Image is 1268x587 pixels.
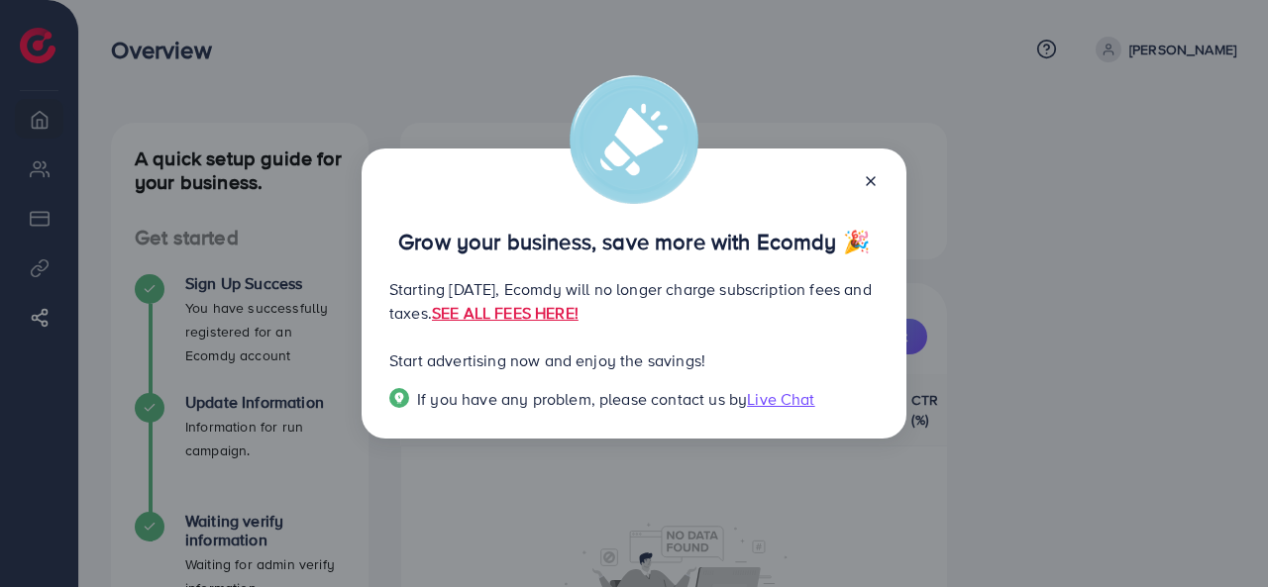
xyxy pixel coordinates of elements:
p: Starting [DATE], Ecomdy will no longer charge subscription fees and taxes. [389,277,879,325]
span: If you have any problem, please contact us by [417,388,747,410]
span: Live Chat [747,388,814,410]
a: SEE ALL FEES HERE! [432,302,579,324]
img: alert [570,75,698,204]
p: Start advertising now and enjoy the savings! [389,348,879,372]
p: Grow your business, save more with Ecomdy 🎉 [389,230,879,253]
img: Popup guide [389,388,409,408]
